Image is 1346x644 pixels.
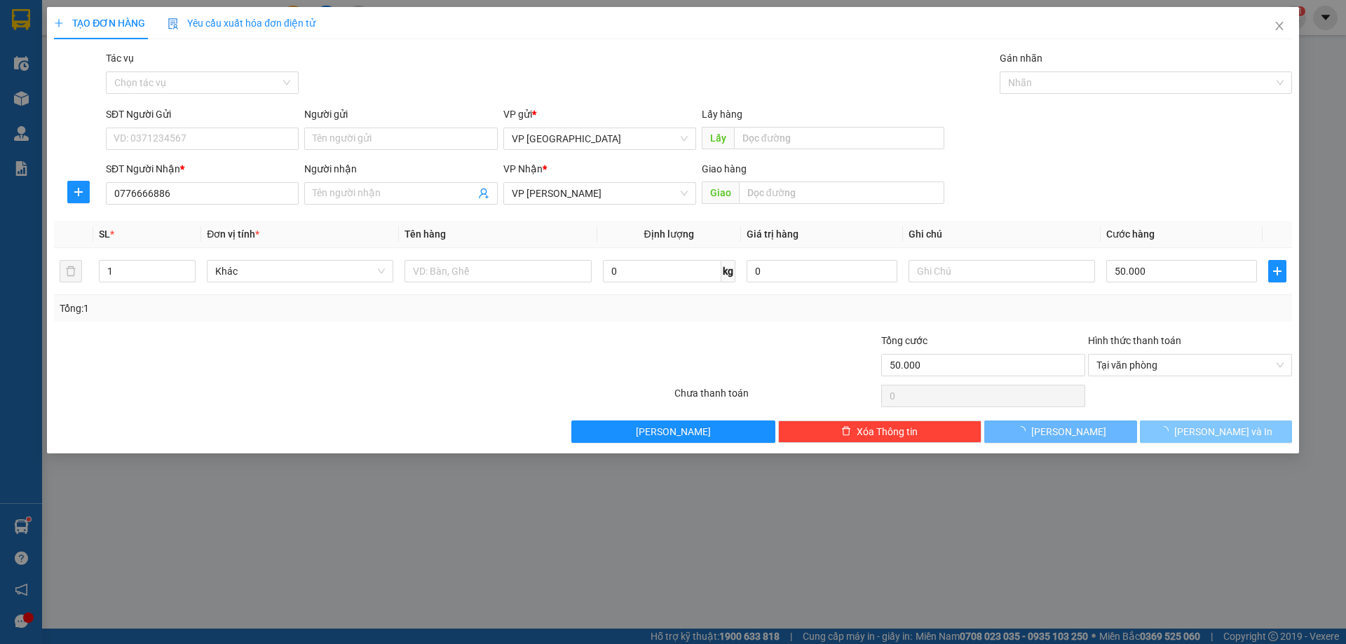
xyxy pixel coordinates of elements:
span: [PERSON_NAME] [636,424,711,439]
span: delete [841,426,851,437]
span: Xóa Thông tin [857,424,918,439]
div: Chưa thanh toán [673,385,880,410]
span: Đơn vị tính [207,228,259,240]
button: plus [67,181,90,203]
span: Yêu cầu xuất hóa đơn điện tử [168,18,315,29]
span: close [1274,20,1285,32]
span: kg [721,260,735,282]
span: plus [54,18,64,28]
button: [PERSON_NAME] [984,420,1136,443]
input: 0 [747,260,897,282]
label: Hình thức thanh toán [1088,335,1181,346]
label: Gán nhãn [1000,53,1042,64]
span: plus [68,186,89,198]
div: Người gửi [304,107,497,122]
div: SĐT Người Gửi [106,107,299,122]
input: VD: Bàn, Ghế [405,260,591,282]
div: VP gửi [503,107,696,122]
span: Giao [702,181,739,204]
button: deleteXóa Thông tin [778,420,982,443]
span: 0966235352 [6,99,104,118]
span: Tổng cước [881,335,927,346]
span: Người gửi: [6,80,43,89]
span: Tại văn phòng [1096,355,1284,376]
span: XUANTRANG [17,25,99,40]
span: HAIVAN [34,8,82,22]
span: Giá trị hàng [747,228,798,240]
span: VP Nhận [503,163,543,174]
em: Logistics [36,43,81,56]
span: Định lượng [644,228,694,240]
span: Tên hàng [405,228,446,240]
div: Tổng: 1 [60,301,519,316]
button: [PERSON_NAME] [571,420,775,443]
span: plus [1269,266,1286,277]
span: VP [GEOGRAPHIC_DATA] [113,14,204,35]
span: Lấy [702,127,734,149]
span: TẠO ĐƠN HÀNG [54,18,145,29]
span: [PERSON_NAME] và In [1174,424,1272,439]
span: loading [1016,426,1031,436]
span: SL [99,228,110,240]
span: Giao hàng [702,163,747,174]
img: icon [168,18,179,29]
label: Tác vụ [106,53,134,64]
span: VP HÀ NỘI [512,128,688,149]
button: plus [1268,260,1286,282]
span: user-add [478,188,489,199]
span: Người nhận: [6,89,49,98]
span: [PERSON_NAME] [1031,424,1106,439]
div: SĐT Người Nhận [106,161,299,177]
span: Cước hàng [1106,228,1155,240]
input: Ghi Chú [909,260,1095,282]
div: Người nhận [304,161,497,177]
input: Dọc đường [739,181,944,204]
button: Close [1260,7,1299,46]
span: VP MỘC CHÂU [512,183,688,204]
span: Khác [215,261,385,282]
input: Dọc đường [734,127,944,149]
button: [PERSON_NAME] và In [1140,420,1292,443]
span: loading [1159,426,1174,436]
th: Ghi chú [903,221,1101,248]
button: delete [60,260,82,282]
span: Lấy hàng [702,109,742,120]
span: 0943559551 [141,37,204,50]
